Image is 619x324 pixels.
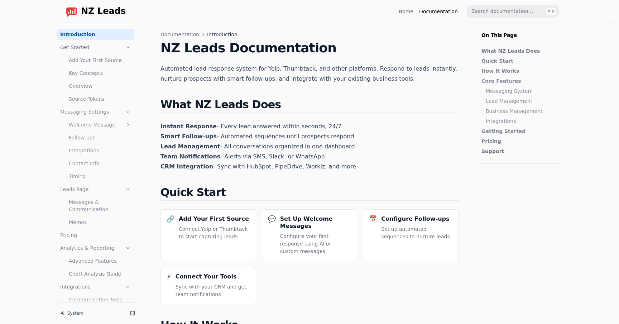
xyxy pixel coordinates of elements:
[381,225,452,240] p: Set up automated sequences to nurture leads
[280,233,351,255] p: Configure your first response using AI or custom messages
[486,87,558,95] a: Messaging System
[160,41,459,55] h1: NZ Leads Documentation
[66,216,134,228] a: Memos
[160,163,213,170] strong: CRM Integration
[179,215,249,223] h3: Add Your First Source
[160,121,459,172] p: - Every lead answered within seconds, 24/7 - Automated sequences until prospects respond - All co...
[486,97,558,105] a: Lead Management
[419,8,458,15] a: Documentation
[481,138,558,145] a: Pricing
[545,8,557,15] kbd: K
[160,98,459,113] h2: What NZ Leads Does
[369,215,377,223] div: 📅
[160,64,459,84] p: Automated lead response system for Yelp, Thumbtack, and other platforms. Respond to leads instant...
[57,106,134,118] a: Messaging Settings
[60,6,126,17] a: logoNZ Leads
[66,268,134,280] a: Chart Analysis Guide
[399,8,413,15] a: Home
[66,158,134,169] a: Contact Info
[280,215,351,230] h3: Set Up Welcome Messages
[268,215,276,223] div: 💬
[176,273,237,280] h3: Connect Your Tools
[476,23,567,39] p: On This Page
[160,143,220,150] strong: Lead Management
[66,145,134,156] a: Integrations
[363,209,459,261] a: 📅Configure Follow-upsSet up automated sequences to nurture leads
[481,57,558,65] a: Quick Start
[160,267,256,304] a: ⚡Connect Your ToolsSync with your CRM and get team notifications
[66,54,134,66] a: Add Your First Source
[481,128,558,135] a: Getting Started
[160,186,459,201] h2: Quick Start
[381,215,449,223] h3: Configure Follow-ups
[57,42,134,53] a: Get Started
[81,6,126,16] span: NZ Leads
[57,281,134,292] a: Integrations
[262,209,358,261] a: 💬Set Up Welcome MessagesConfigure your first response using AI or custom messages
[66,196,134,215] a: Messages & Communication
[207,31,237,38] span: Introduction
[176,283,250,298] p: Sync with your CRM and get team notifications
[467,5,559,18] input: Search documentation…
[548,9,550,14] span: ⌘
[128,308,138,318] button: Collapse sidebar
[481,77,558,85] a: Core Features
[66,119,134,130] a: Welcome Message
[481,148,558,155] a: Support
[66,67,134,79] a: Key Concepts
[486,118,558,125] a: Integrations
[167,273,171,280] div: ⚡
[160,209,256,261] a: 🔗Add Your First SourceConnect Yelp or Thumbtack to start capturing leads
[57,184,134,195] a: Leads Page
[160,31,199,38] span: Documentation
[160,133,217,140] strong: Smart Follow-ups
[57,229,134,241] a: Pricing
[486,108,558,115] a: Business Management
[66,294,134,305] a: Communication Tools
[57,308,125,318] button: System
[57,29,134,40] a: Introduction
[160,123,217,130] strong: Instant Response
[66,132,134,143] a: Follow-ups
[66,171,134,182] a: Timing
[481,47,558,54] a: What NZ Leads Does
[57,242,134,254] a: Analytics & Reporting
[167,215,174,223] div: 🔗
[160,153,220,160] strong: Team Notifications
[481,67,558,75] a: How It Works
[66,80,134,92] a: Overview
[66,93,134,105] a: Source Tokens
[66,255,134,267] a: Advanced Features
[66,6,77,17] img: logo
[179,225,250,240] p: Connect Yelp or Thumbtack to start capturing leads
